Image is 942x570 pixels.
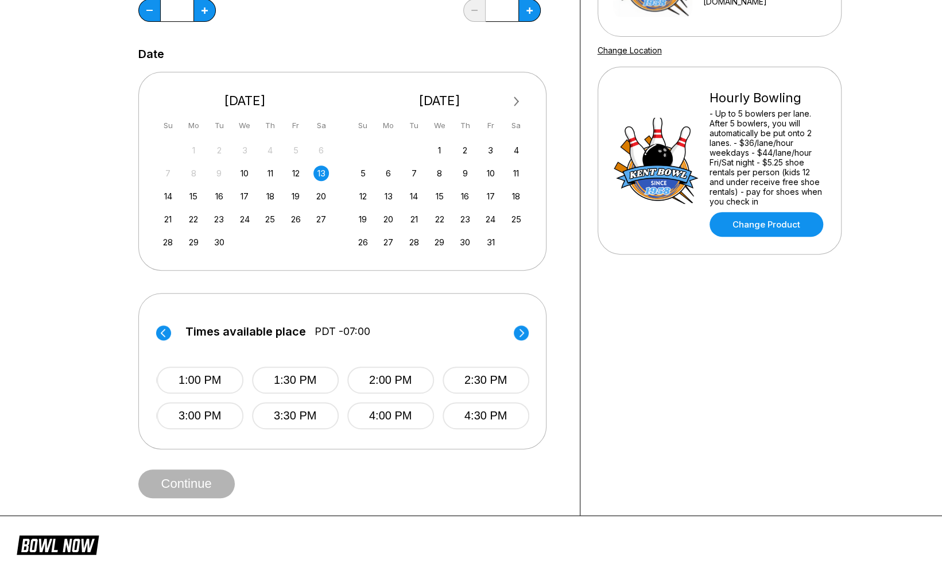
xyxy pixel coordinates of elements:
[185,325,306,338] span: Times available place
[355,234,371,250] div: Choose Sunday, October 26th, 2025
[211,211,227,227] div: Choose Tuesday, September 23rd, 2025
[157,367,243,394] button: 1:00 PM
[458,211,473,227] div: Choose Thursday, October 23rd, 2025
[315,325,370,338] span: PDT -07:00
[613,118,699,204] img: Hourly Bowling
[160,118,176,133] div: Su
[458,118,473,133] div: Th
[432,211,447,227] div: Choose Wednesday, October 22nd, 2025
[157,402,243,429] button: 3:00 PM
[355,188,371,204] div: Choose Sunday, October 12th, 2025
[262,211,278,227] div: Choose Thursday, September 25th, 2025
[598,45,662,55] a: Change Location
[443,402,529,429] button: 4:30 PM
[211,165,227,181] div: Not available Tuesday, September 9th, 2025
[237,142,253,158] div: Not available Wednesday, September 3rd, 2025
[406,211,422,227] div: Choose Tuesday, October 21st, 2025
[483,211,498,227] div: Choose Friday, October 24th, 2025
[483,165,498,181] div: Choose Friday, October 10th, 2025
[509,118,524,133] div: Sa
[507,93,526,111] button: Next Month
[710,212,823,237] a: Change Product
[443,367,529,394] button: 2:30 PM
[483,188,498,204] div: Choose Friday, October 17th, 2025
[159,141,331,250] div: month 2025-09
[381,118,396,133] div: Mo
[237,165,253,181] div: Choose Wednesday, September 10th, 2025
[432,234,447,250] div: Choose Wednesday, October 29th, 2025
[237,118,253,133] div: We
[509,165,524,181] div: Choose Saturday, October 11th, 2025
[483,118,498,133] div: Fr
[458,165,473,181] div: Choose Thursday, October 9th, 2025
[509,211,524,227] div: Choose Saturday, October 25th, 2025
[509,142,524,158] div: Choose Saturday, October 4th, 2025
[237,211,253,227] div: Choose Wednesday, September 24th, 2025
[355,118,371,133] div: Su
[288,142,304,158] div: Not available Friday, September 5th, 2025
[355,211,371,227] div: Choose Sunday, October 19th, 2025
[406,188,422,204] div: Choose Tuesday, October 14th, 2025
[355,165,371,181] div: Choose Sunday, October 5th, 2025
[351,93,529,109] div: [DATE]
[160,211,176,227] div: Choose Sunday, September 21st, 2025
[262,188,278,204] div: Choose Thursday, September 18th, 2025
[313,188,329,204] div: Choose Saturday, September 20th, 2025
[432,118,447,133] div: We
[313,142,329,158] div: Not available Saturday, September 6th, 2025
[288,165,304,181] div: Choose Friday, September 12th, 2025
[288,118,304,133] div: Fr
[211,234,227,250] div: Choose Tuesday, September 30th, 2025
[710,109,826,206] div: - Up to 5 bowlers per lane. After 5 bowlers, you will automatically be put onto 2 lanes. - $36/la...
[262,118,278,133] div: Th
[406,165,422,181] div: Choose Tuesday, October 7th, 2025
[262,142,278,158] div: Not available Thursday, September 4th, 2025
[237,188,253,204] div: Choose Wednesday, September 17th, 2025
[186,188,201,204] div: Choose Monday, September 15th, 2025
[288,211,304,227] div: Choose Friday, September 26th, 2025
[347,367,434,394] button: 2:00 PM
[313,211,329,227] div: Choose Saturday, September 27th, 2025
[432,188,447,204] div: Choose Wednesday, October 15th, 2025
[160,188,176,204] div: Choose Sunday, September 14th, 2025
[483,142,498,158] div: Choose Friday, October 3rd, 2025
[313,165,329,181] div: Choose Saturday, September 13th, 2025
[458,142,473,158] div: Choose Thursday, October 2nd, 2025
[347,402,434,429] button: 4:00 PM
[211,188,227,204] div: Choose Tuesday, September 16th, 2025
[211,142,227,158] div: Not available Tuesday, September 2nd, 2025
[313,118,329,133] div: Sa
[138,48,164,60] label: Date
[288,188,304,204] div: Choose Friday, September 19th, 2025
[432,142,447,158] div: Choose Wednesday, October 1st, 2025
[186,211,201,227] div: Choose Monday, September 22nd, 2025
[186,118,201,133] div: Mo
[252,367,339,394] button: 1:30 PM
[509,188,524,204] div: Choose Saturday, October 18th, 2025
[381,234,396,250] div: Choose Monday, October 27th, 2025
[432,165,447,181] div: Choose Wednesday, October 8th, 2025
[160,165,176,181] div: Not available Sunday, September 7th, 2025
[406,118,422,133] div: Tu
[211,118,227,133] div: Tu
[483,234,498,250] div: Choose Friday, October 31st, 2025
[710,90,826,106] div: Hourly Bowling
[406,234,422,250] div: Choose Tuesday, October 28th, 2025
[160,234,176,250] div: Choose Sunday, September 28th, 2025
[381,188,396,204] div: Choose Monday, October 13th, 2025
[458,188,473,204] div: Choose Thursday, October 16th, 2025
[252,402,339,429] button: 3:30 PM
[186,165,201,181] div: Not available Monday, September 8th, 2025
[186,234,201,250] div: Choose Monday, September 29th, 2025
[458,234,473,250] div: Choose Thursday, October 30th, 2025
[186,142,201,158] div: Not available Monday, September 1st, 2025
[354,141,526,250] div: month 2025-10
[156,93,334,109] div: [DATE]
[381,211,396,227] div: Choose Monday, October 20th, 2025
[381,165,396,181] div: Choose Monday, October 6th, 2025
[262,165,278,181] div: Choose Thursday, September 11th, 2025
